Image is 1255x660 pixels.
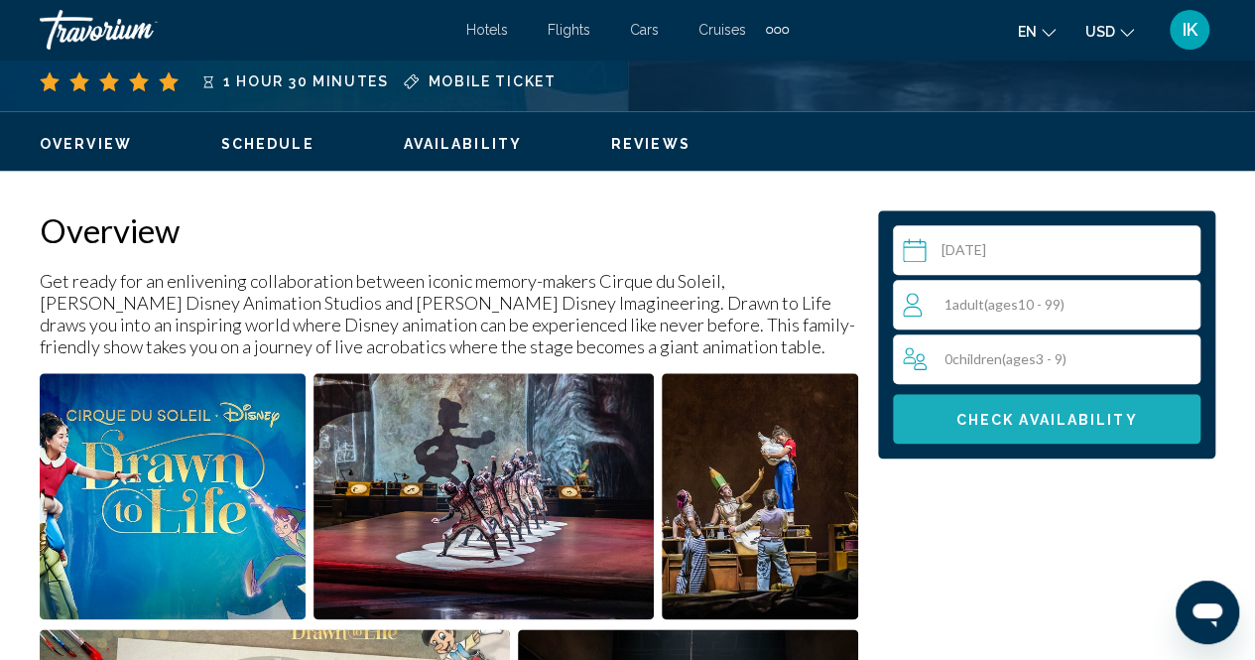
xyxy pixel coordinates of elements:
[630,22,659,38] a: Cars
[1006,350,1036,367] span: ages
[1164,9,1215,51] button: User Menu
[956,412,1138,428] span: Check Availability
[1018,24,1037,40] span: en
[40,210,858,250] h2: Overview
[893,280,1200,384] button: Travelers: 1 adult, 0 children
[40,136,132,152] span: Overview
[611,136,690,152] span: Reviews
[221,135,314,153] button: Schedule
[662,372,858,620] button: Open full-screen image slider
[314,372,654,620] button: Open full-screen image slider
[548,22,590,38] a: Flights
[698,22,746,38] a: Cruises
[944,350,1067,367] span: 0
[223,73,389,89] span: 1 hour 30 minutes
[404,135,522,153] button: Availability
[611,135,690,153] button: Reviews
[952,350,1002,367] span: Children
[952,296,984,313] span: Adult
[1085,24,1115,40] span: USD
[429,73,557,89] span: Mobile ticket
[40,10,446,50] a: Travorium
[988,296,1018,313] span: ages
[984,296,1065,313] span: ( 10 - 99)
[40,270,858,357] p: Get ready for an enlivening collaboration between iconic memory-makers Cirque du Soleil, [PERSON_...
[766,14,789,46] button: Extra navigation items
[893,394,1200,444] button: Check Availability
[1085,17,1134,46] button: Change currency
[1176,581,1239,644] iframe: Кнопка запуска окна обмена сообщениями
[1018,17,1056,46] button: Change language
[1002,350,1067,367] span: ( 3 - 9)
[1183,20,1197,40] span: IK
[404,136,522,152] span: Availability
[40,135,132,153] button: Overview
[466,22,508,38] a: Hotels
[221,136,314,152] span: Schedule
[944,296,1065,313] span: 1
[40,372,306,620] button: Open full-screen image slider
